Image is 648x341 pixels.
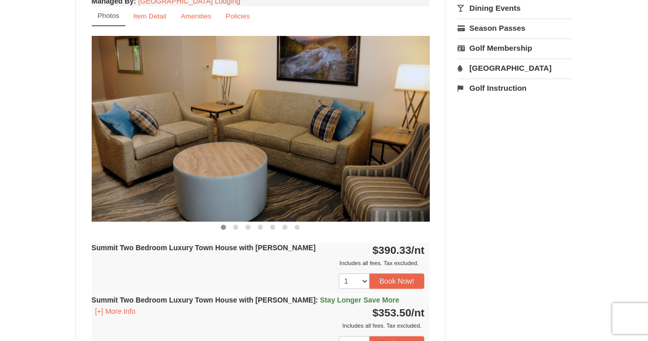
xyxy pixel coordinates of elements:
[457,38,572,57] a: Golf Membership
[133,12,166,20] small: Item Detail
[92,36,430,221] img: 18876286-202-fb468a36.png
[98,12,119,19] small: Photos
[372,307,411,318] span: $353.50
[316,296,318,304] span: :
[320,296,399,304] span: Stay Longer Save More
[457,78,572,97] a: Golf Instruction
[219,6,256,26] a: Policies
[92,320,425,331] div: Includes all fees. Tax excluded.
[181,12,212,20] small: Amenities
[457,18,572,37] a: Season Passes
[92,258,425,268] div: Includes all fees. Tax excluded.
[411,244,425,256] span: /nt
[411,307,425,318] span: /nt
[92,6,126,26] a: Photos
[457,58,572,77] a: [GEOGRAPHIC_DATA]
[225,12,249,20] small: Policies
[369,273,425,289] button: Book Now!
[127,6,173,26] a: Item Detail
[174,6,218,26] a: Amenities
[92,296,400,304] strong: Summit Two Bedroom Luxury Town House with [PERSON_NAME]
[92,306,139,317] button: [+] More Info
[372,244,425,256] strong: $390.33
[92,244,316,252] strong: Summit Two Bedroom Luxury Town House with [PERSON_NAME]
